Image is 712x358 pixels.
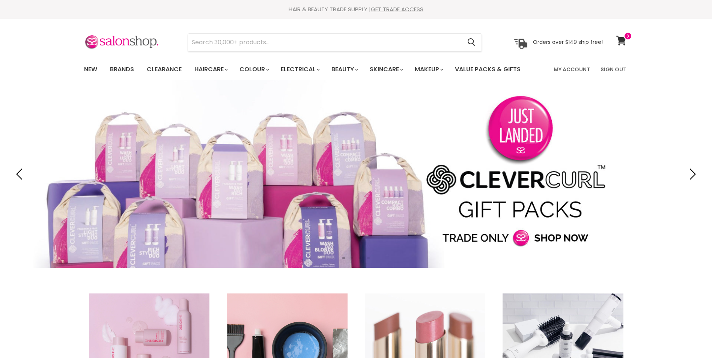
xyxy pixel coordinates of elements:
li: Page dot 1 [342,257,345,259]
a: Value Packs & Gifts [449,62,526,77]
a: Sign Out [596,62,631,77]
button: Search [462,34,482,51]
a: Clearance [141,62,187,77]
a: New [78,62,103,77]
a: Beauty [326,62,363,77]
a: Colour [234,62,274,77]
ul: Main menu [78,59,538,80]
div: HAIR & BEAUTY TRADE SUPPLY | [75,6,638,13]
button: Next [684,167,699,182]
a: Skincare [364,62,408,77]
a: Makeup [409,62,448,77]
a: My Account [549,62,595,77]
p: Orders over $149 ship free! [533,39,603,45]
form: Product [188,33,482,51]
a: Electrical [275,62,324,77]
a: Haircare [189,62,232,77]
nav: Main [75,59,638,80]
li: Page dot 3 [359,257,361,259]
a: GET TRADE ACCESS [371,5,423,13]
li: Page dot 4 [367,257,370,259]
input: Search [188,34,462,51]
li: Page dot 2 [351,257,353,259]
iframe: Gorgias live chat messenger [674,323,704,350]
a: Brands [104,62,140,77]
button: Previous [13,167,28,182]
